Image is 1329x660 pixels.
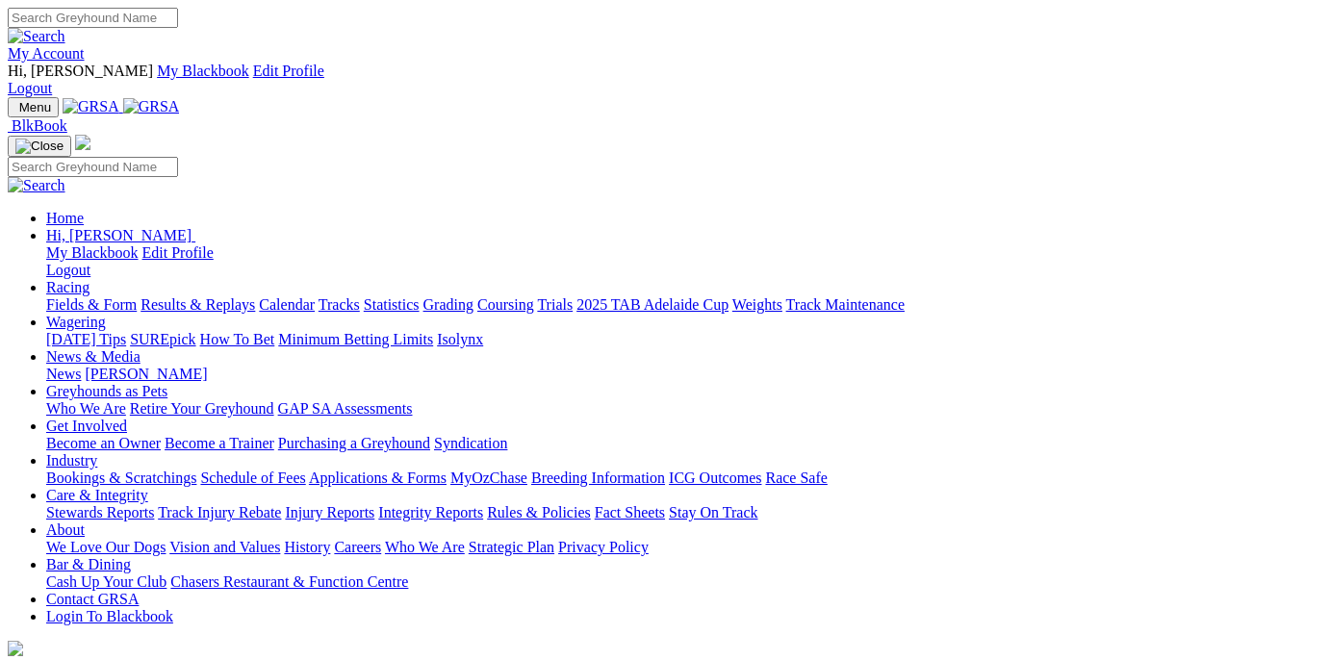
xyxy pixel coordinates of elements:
img: GRSA [123,98,180,115]
span: Menu [19,100,51,114]
img: Search [8,28,65,45]
a: SUREpick [130,331,195,347]
a: Strategic Plan [469,539,554,555]
div: Bar & Dining [46,573,1321,591]
a: About [46,521,85,538]
a: Integrity Reports [378,504,483,520]
span: Hi, [PERSON_NAME] [46,227,192,243]
a: Fields & Form [46,296,137,313]
a: Purchasing a Greyhound [278,435,430,451]
a: Injury Reports [285,504,374,520]
a: Trials [537,296,573,313]
div: Care & Integrity [46,504,1321,521]
a: My Blackbook [157,63,249,79]
a: Bookings & Scratchings [46,470,196,486]
a: Breeding Information [531,470,665,486]
a: Isolynx [437,331,483,347]
a: Greyhounds as Pets [46,383,167,399]
a: Care & Integrity [46,487,148,503]
div: Greyhounds as Pets [46,400,1321,418]
a: Weights [732,296,782,313]
a: We Love Our Dogs [46,539,166,555]
input: Search [8,157,178,177]
a: Edit Profile [253,63,324,79]
a: Statistics [364,296,420,313]
a: BlkBook [8,117,67,134]
a: Become a Trainer [165,435,274,451]
a: Who We Are [385,539,465,555]
a: Track Injury Rebate [158,504,281,520]
a: News [46,366,81,382]
div: Wagering [46,331,1321,348]
a: Calendar [259,296,315,313]
a: Stay On Track [669,504,757,520]
a: Syndication [434,435,507,451]
a: Logout [46,262,90,278]
a: Retire Your Greyhound [130,400,274,417]
a: [PERSON_NAME] [85,366,207,382]
a: My Blackbook [46,244,139,261]
img: logo-grsa-white.png [75,135,90,150]
a: 2025 TAB Adelaide Cup [576,296,728,313]
a: Industry [46,452,97,469]
a: Wagering [46,314,106,330]
a: Edit Profile [142,244,214,261]
a: [DATE] Tips [46,331,126,347]
a: Applications & Forms [309,470,447,486]
img: GRSA [63,98,119,115]
a: Contact GRSA [46,591,139,607]
a: Chasers Restaurant & Function Centre [170,573,408,590]
a: Schedule of Fees [200,470,305,486]
div: Get Involved [46,435,1321,452]
a: Hi, [PERSON_NAME] [46,227,195,243]
a: Logout [8,80,52,96]
span: BlkBook [12,117,67,134]
a: Get Involved [46,418,127,434]
div: Hi, [PERSON_NAME] [46,244,1321,279]
a: Careers [334,539,381,555]
a: Privacy Policy [558,539,649,555]
a: Login To Blackbook [46,608,173,624]
a: Become an Owner [46,435,161,451]
a: Bar & Dining [46,556,131,572]
input: Search [8,8,178,28]
div: Racing [46,296,1321,314]
a: Home [46,210,84,226]
a: Who We Are [46,400,126,417]
img: Close [15,139,64,154]
a: Racing [46,279,89,295]
button: Toggle navigation [8,136,71,157]
a: Fact Sheets [595,504,665,520]
a: Stewards Reports [46,504,154,520]
a: Race Safe [765,470,827,486]
a: Track Maintenance [786,296,905,313]
a: My Account [8,45,85,62]
a: MyOzChase [450,470,527,486]
a: News & Media [46,348,141,365]
a: Tracks [319,296,360,313]
span: Hi, [PERSON_NAME] [8,63,153,79]
a: How To Bet [200,331,275,347]
div: News & Media [46,366,1321,383]
a: ICG Outcomes [669,470,761,486]
a: GAP SA Assessments [278,400,413,417]
button: Toggle navigation [8,97,59,117]
img: Search [8,177,65,194]
a: History [284,539,330,555]
a: Minimum Betting Limits [278,331,433,347]
a: Rules & Policies [487,504,591,520]
a: Vision and Values [169,539,280,555]
a: Grading [423,296,473,313]
a: Results & Replays [141,296,255,313]
img: logo-grsa-white.png [8,641,23,656]
div: Industry [46,470,1321,487]
div: My Account [8,63,1321,97]
a: Cash Up Your Club [46,573,166,590]
div: About [46,539,1321,556]
a: Coursing [477,296,534,313]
